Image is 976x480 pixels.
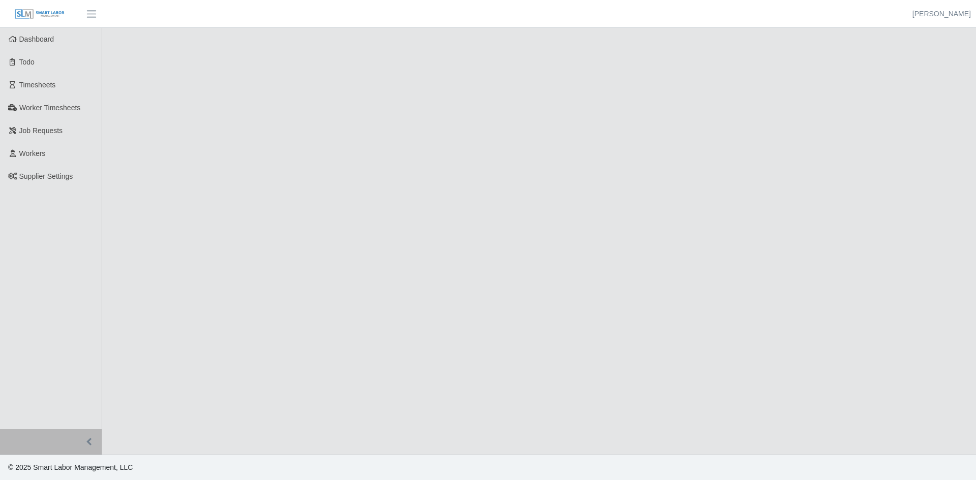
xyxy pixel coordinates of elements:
[19,104,80,112] span: Worker Timesheets
[19,149,46,157] span: Workers
[912,9,971,19] a: [PERSON_NAME]
[8,463,133,471] span: © 2025 Smart Labor Management, LLC
[19,172,73,180] span: Supplier Settings
[14,9,65,20] img: SLM Logo
[19,35,54,43] span: Dashboard
[19,81,56,89] span: Timesheets
[19,126,63,135] span: Job Requests
[19,58,35,66] span: Todo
